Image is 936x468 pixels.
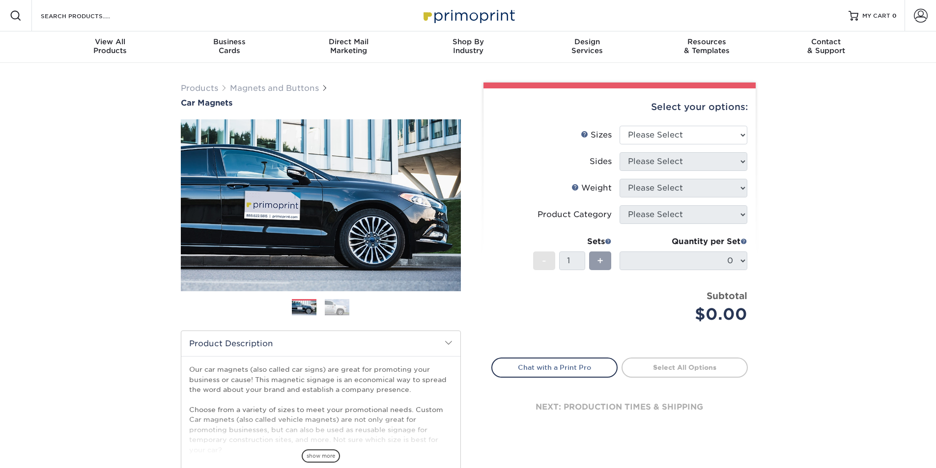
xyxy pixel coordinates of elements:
[170,37,289,55] div: Cards
[289,37,408,46] span: Direct Mail
[571,182,612,194] div: Weight
[289,31,408,63] a: Direct MailMarketing
[597,253,603,268] span: +
[289,37,408,55] div: Marketing
[181,98,461,108] a: Car Magnets
[51,31,170,63] a: View AllProducts
[528,37,647,46] span: Design
[647,37,766,55] div: & Templates
[647,31,766,63] a: Resources& Templates
[622,358,748,377] a: Select All Options
[647,37,766,46] span: Resources
[491,358,618,377] a: Chat with a Print Pro
[181,331,460,356] h2: Product Description
[538,209,612,220] div: Product Category
[302,449,340,463] span: show more
[325,299,349,316] img: Magnets and Buttons 02
[627,303,747,326] div: $0.00
[181,98,232,108] span: Car Magnets
[408,37,528,55] div: Industry
[181,83,218,93] a: Products
[51,37,170,46] span: View All
[491,88,748,126] div: Select your options:
[766,31,886,63] a: Contact& Support
[181,109,461,302] img: Car Magnets 01
[528,37,647,55] div: Services
[590,156,612,167] div: Sides
[419,5,517,26] img: Primoprint
[766,37,886,46] span: Contact
[620,236,747,248] div: Quantity per Set
[892,12,897,19] span: 0
[170,31,289,63] a: BusinessCards
[51,37,170,55] div: Products
[292,300,316,317] img: Magnets and Buttons 01
[408,31,528,63] a: Shop ByIndustry
[491,378,748,437] div: next: production times & shipping
[766,37,886,55] div: & Support
[533,236,612,248] div: Sets
[581,129,612,141] div: Sizes
[40,10,136,22] input: SEARCH PRODUCTS.....
[408,37,528,46] span: Shop By
[542,253,546,268] span: -
[230,83,319,93] a: Magnets and Buttons
[170,37,289,46] span: Business
[528,31,647,63] a: DesignServices
[862,12,890,20] span: MY CART
[707,290,747,301] strong: Subtotal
